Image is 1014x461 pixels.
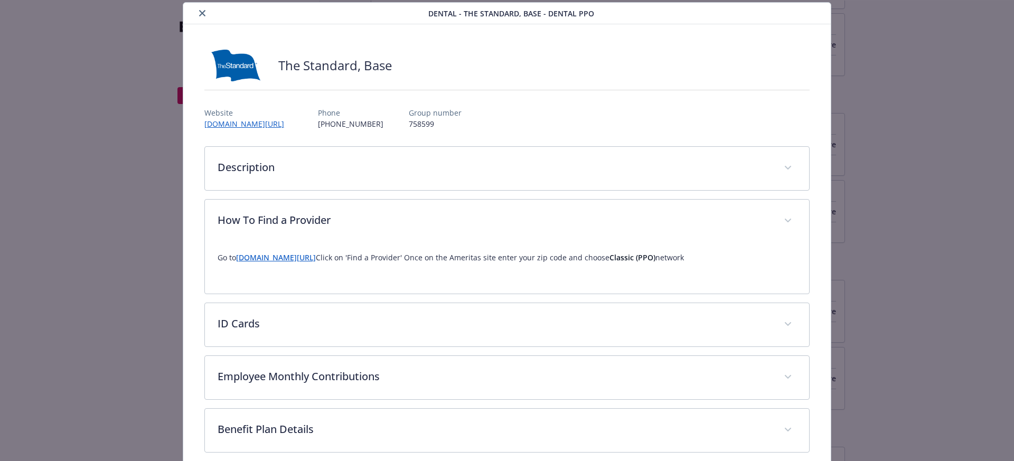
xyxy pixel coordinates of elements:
[205,147,810,190] div: Description
[409,118,462,129] p: 758599
[204,50,268,81] img: Standard Insurance Company
[218,159,772,175] p: Description
[218,369,772,384] p: Employee Monthly Contributions
[318,107,383,118] p: Phone
[196,7,209,20] button: close
[218,212,772,228] p: How To Find a Provider
[218,421,772,437] p: Benefit Plan Details
[218,316,772,332] p: ID Cards
[204,119,293,129] a: [DOMAIN_NAME][URL]
[409,107,462,118] p: Group number
[204,107,293,118] p: Website
[218,251,797,264] p: Go to Click on 'Find a Provider' Once on the Ameritas site enter your zip code and choose network
[205,303,810,346] div: ID Cards
[205,356,810,399] div: Employee Monthly Contributions
[609,252,655,262] strong: Classic (PPO)
[428,8,594,19] span: Dental - The Standard, Base - Dental PPO
[318,118,383,129] p: [PHONE_NUMBER]
[236,252,316,262] a: [DOMAIN_NAME][URL]
[278,57,392,74] h2: The Standard, Base
[205,409,810,452] div: Benefit Plan Details
[205,200,810,243] div: How To Find a Provider
[205,243,810,294] div: How To Find a Provider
